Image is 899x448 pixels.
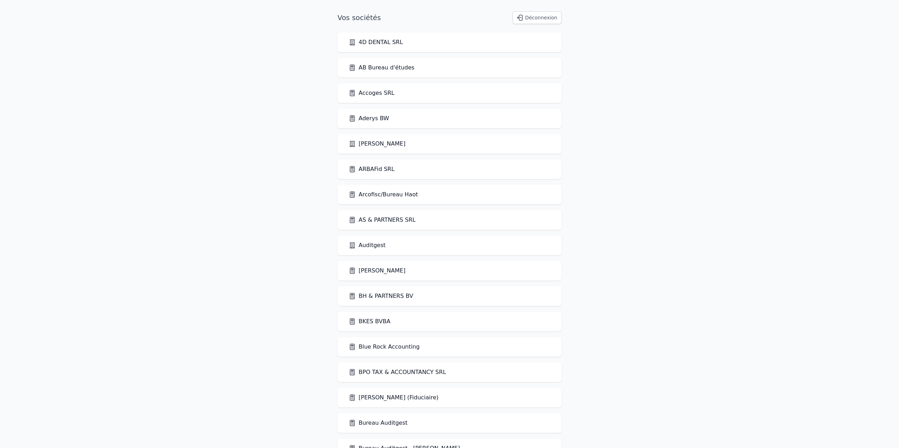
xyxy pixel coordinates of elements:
[349,343,420,351] a: Blue Rock Accounting
[349,292,413,300] a: BH & PARTNERS BV
[349,114,389,123] a: Aderys BW
[349,368,446,376] a: BPO TAX & ACCOUNTANCY SRL
[349,63,414,72] a: AB Bureau d'études
[349,38,403,47] a: 4D DENTAL SRL
[349,190,418,199] a: Arcofisc/Bureau Haot
[349,393,439,402] a: [PERSON_NAME] (Fiduciaire)
[349,140,405,148] a: [PERSON_NAME]
[349,241,386,250] a: Auditgest
[349,165,395,173] a: ARBAFid SRL
[349,266,405,275] a: [PERSON_NAME]
[349,419,408,427] a: Bureau Auditgest
[513,11,562,24] button: Déconnexion
[349,317,390,326] a: BKES BVBA
[349,89,395,97] a: Accoges SRL
[337,13,381,23] h1: Vos sociétés
[349,216,416,224] a: AS & PARTNERS SRL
